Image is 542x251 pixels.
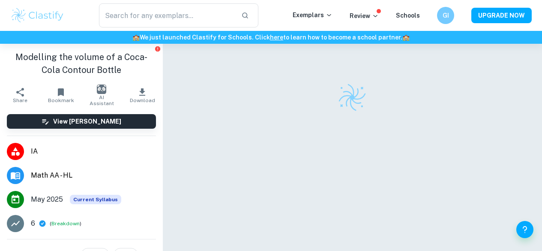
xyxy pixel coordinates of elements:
[50,220,81,228] span: ( )
[130,97,155,103] span: Download
[337,82,367,112] img: Clastify logo
[31,194,63,205] span: May 2025
[41,83,81,107] button: Bookmark
[155,45,161,52] button: Report issue
[270,34,283,41] a: here
[70,195,121,204] span: Current Syllabus
[396,12,420,19] a: Schools
[31,170,156,181] span: Math AA - HL
[81,83,122,107] button: AI Assistant
[293,10,332,20] p: Exemplars
[437,7,454,24] button: GI
[10,7,65,24] img: Clastify logo
[2,33,540,42] h6: We just launched Clastify for Schools. Click to learn how to become a school partner.
[31,218,35,229] p: 6
[350,11,379,21] p: Review
[31,146,156,157] span: IA
[97,85,106,94] img: AI Assistant
[87,94,117,106] span: AI Assistant
[13,97,27,103] span: Share
[51,220,80,227] button: Breakdown
[122,83,163,107] button: Download
[7,114,156,129] button: View [PERSON_NAME]
[70,195,121,204] div: This exemplar is based on the current syllabus. Feel free to refer to it for inspiration/ideas wh...
[402,34,410,41] span: 🏫
[99,3,234,27] input: Search for any exemplars...
[516,221,533,238] button: Help and Feedback
[441,11,451,20] h6: GI
[471,8,532,23] button: UPGRADE NOW
[7,51,156,76] h1: Modelling the volume of a Coca-Cola Contour Bottle
[53,117,121,126] h6: View [PERSON_NAME]
[132,34,140,41] span: 🏫
[48,97,74,103] span: Bookmark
